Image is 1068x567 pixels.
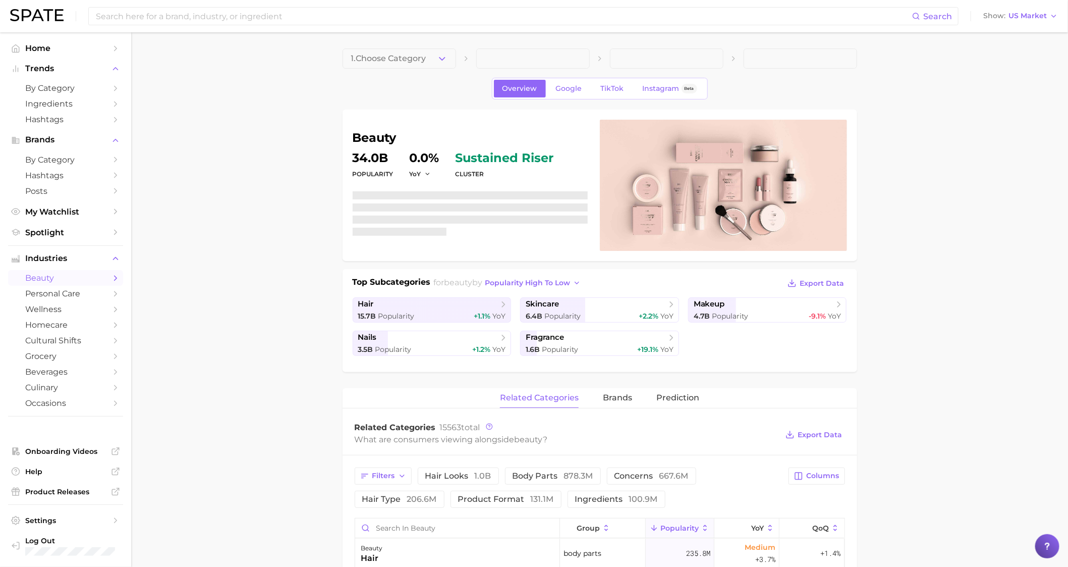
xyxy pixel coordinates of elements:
[25,516,106,525] span: Settings
[25,351,106,361] span: grocery
[513,472,593,480] span: body parts
[660,524,699,532] span: Popularity
[8,484,123,499] a: Product Releases
[751,524,764,532] span: YoY
[25,207,106,217] span: My Watchlist
[564,547,601,559] span: body parts
[10,9,64,21] img: SPATE
[688,297,847,323] a: makeup4.7b Popularity-9.1% YoY
[25,467,106,476] span: Help
[8,348,123,364] a: grocery
[8,96,123,112] a: Ingredients
[425,472,491,480] span: hair looks
[25,447,106,456] span: Onboarding Videos
[8,395,123,411] a: occasions
[515,435,543,444] span: beauty
[440,423,480,432] span: total
[660,312,673,321] span: YoY
[25,155,106,165] span: by Category
[355,468,412,485] button: Filters
[95,8,912,25] input: Search here for a brand, industry, or ingredient
[643,84,680,93] span: Instagram
[351,54,426,63] span: 1. Choose Category
[355,519,559,538] input: Search in beauty
[25,536,115,545] span: Log Out
[25,367,106,377] span: beverages
[601,84,624,93] span: TikTok
[361,552,383,564] div: hair
[526,345,540,354] span: 1.6b
[526,312,542,321] span: 6.4b
[614,472,689,480] span: concerns
[556,84,582,93] span: Google
[646,519,714,538] button: Popularity
[8,168,123,183] a: Hashtags
[502,84,537,93] span: Overview
[577,524,600,532] span: group
[410,152,439,164] dd: 0.0%
[542,345,578,354] span: Popularity
[25,336,106,345] span: cultural shifts
[981,10,1060,23] button: ShowUS Market
[544,312,581,321] span: Popularity
[520,297,679,323] a: skincare6.4b Popularity+2.2% YoY
[25,115,106,124] span: Hashtags
[492,345,505,354] span: YoY
[25,171,106,180] span: Hashtags
[25,320,106,330] span: homecare
[659,471,689,481] span: 667.6m
[474,312,490,321] span: +1.1%
[8,80,123,96] a: by Category
[353,331,512,356] a: nails3.5b Popularity+1.2% YoY
[8,204,123,220] a: My Watchlist
[575,495,658,503] span: ingredients
[8,61,123,76] button: Trends
[353,152,394,164] dd: 34.0b
[807,472,839,480] span: Columns
[358,299,374,309] span: hair
[482,276,584,290] button: popularity high to low
[25,383,106,392] span: culinary
[353,168,394,180] dt: Popularity
[639,312,658,321] span: +2.2%
[526,333,564,342] span: fragrance
[8,380,123,395] a: culinary
[372,472,395,480] span: Filters
[375,345,412,354] span: Popularity
[500,393,579,402] span: related categories
[629,494,658,504] span: 100.9m
[560,519,646,538] button: group
[456,168,554,180] dt: cluster
[458,495,554,503] span: product format
[712,312,749,321] span: Popularity
[358,345,373,354] span: 3.5b
[694,312,710,321] span: 4.7b
[789,468,845,485] button: Columns
[25,83,106,93] span: by Category
[358,312,376,321] span: 15.7b
[526,299,559,309] span: skincare
[355,433,778,446] div: What are consumers viewing alongside ?
[812,524,829,532] span: QoQ
[353,297,512,323] a: hair15.7b Popularity+1.1% YoY
[8,464,123,479] a: Help
[603,393,632,402] span: brands
[25,487,106,496] span: Product Releases
[25,43,106,53] span: Home
[362,495,437,503] span: hair type
[547,80,591,97] a: Google
[755,553,775,565] span: +3.7%
[783,428,845,442] button: Export Data
[25,135,106,144] span: Brands
[828,312,841,321] span: YoY
[531,494,554,504] span: 131.1m
[492,312,505,321] span: YoY
[8,225,123,240] a: Spotlight
[8,132,123,147] button: Brands
[25,64,106,73] span: Trends
[592,80,633,97] a: TikTok
[745,541,775,553] span: Medium
[433,278,584,287] span: for by
[8,533,123,559] a: Log out. Currently logged in with e-mail addison@spate.nyc.
[8,183,123,199] a: Posts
